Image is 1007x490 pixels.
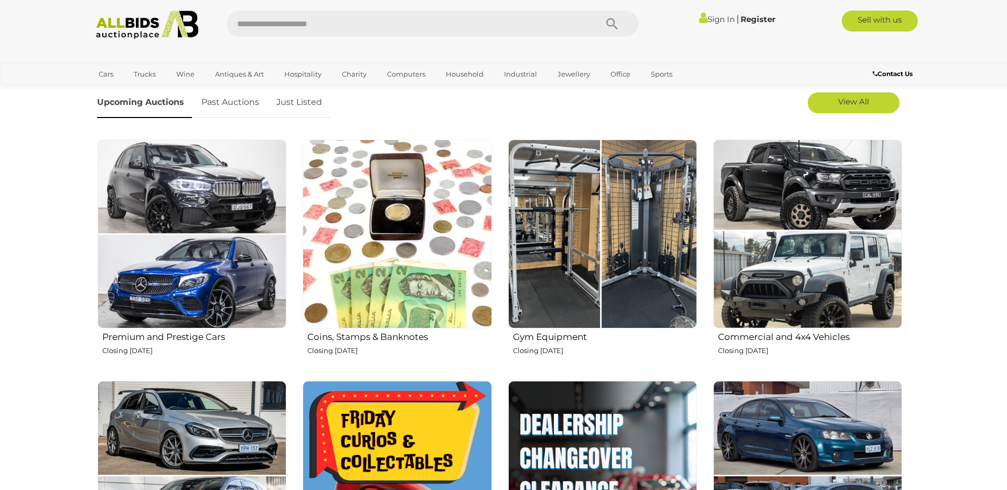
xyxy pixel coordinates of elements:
[713,140,902,328] img: Commercial and 4x4 Vehicles
[508,140,697,328] img: Gym Equipment
[269,87,330,118] a: Just Listed
[97,139,286,372] a: Premium and Prestige Cars Closing [DATE]
[838,97,869,106] span: View All
[439,66,490,83] a: Household
[208,66,271,83] a: Antiques & Art
[102,329,286,342] h2: Premium and Prestige Cars
[127,66,163,83] a: Trucks
[97,87,192,118] a: Upcoming Auctions
[102,345,286,357] p: Closing [DATE]
[302,139,491,372] a: Coins, Stamps & Banknotes Closing [DATE]
[497,66,544,83] a: Industrial
[303,140,491,328] img: Coins, Stamps & Banknotes
[808,92,899,113] a: View All
[92,66,120,83] a: Cars
[277,66,328,83] a: Hospitality
[98,140,286,328] img: Premium and Prestige Cars
[307,329,491,342] h2: Coins, Stamps & Banknotes
[92,83,180,100] a: [GEOGRAPHIC_DATA]
[307,345,491,357] p: Closing [DATE]
[551,66,597,83] a: Jewellery
[169,66,201,83] a: Wine
[335,66,373,83] a: Charity
[644,66,679,83] a: Sports
[873,70,913,78] b: Contact Us
[736,13,739,25] span: |
[873,68,915,80] a: Contact Us
[380,66,432,83] a: Computers
[718,345,902,357] p: Closing [DATE]
[699,14,735,24] a: Sign In
[842,10,918,31] a: Sell with us
[513,329,697,342] h2: Gym Equipment
[586,10,638,37] button: Search
[604,66,637,83] a: Office
[718,329,902,342] h2: Commercial and 4x4 Vehicles
[741,14,775,24] a: Register
[713,139,902,372] a: Commercial and 4x4 Vehicles Closing [DATE]
[513,345,697,357] p: Closing [DATE]
[90,10,204,39] img: Allbids.com.au
[508,139,697,372] a: Gym Equipment Closing [DATE]
[194,87,267,118] a: Past Auctions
